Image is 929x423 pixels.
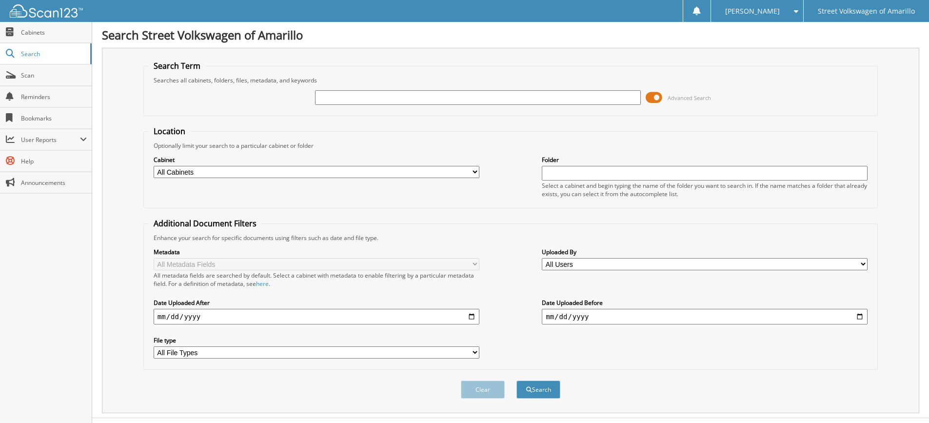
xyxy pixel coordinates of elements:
input: start [154,309,479,324]
h1: Search Street Volkswagen of Amarillo [102,27,919,43]
button: Clear [461,381,505,399]
span: Advanced Search [668,94,711,101]
span: Bookmarks [21,114,87,122]
legend: Search Term [149,60,205,71]
label: Uploaded By [542,248,868,256]
div: Optionally limit your search to a particular cabinet or folder [149,141,872,150]
label: Date Uploaded After [154,299,479,307]
span: Help [21,157,87,165]
a: here [256,280,269,288]
label: Cabinet [154,156,479,164]
div: Searches all cabinets, folders, files, metadata, and keywords [149,76,872,84]
span: Scan [21,71,87,80]
label: Folder [542,156,868,164]
span: Announcements [21,179,87,187]
label: Date Uploaded Before [542,299,868,307]
span: [PERSON_NAME] [725,8,780,14]
div: All metadata fields are searched by default. Select a cabinet with metadata to enable filtering b... [154,271,479,288]
legend: Location [149,126,190,137]
label: Metadata [154,248,479,256]
button: Search [516,381,560,399]
input: end [542,309,868,324]
img: scan123-logo-white.svg [10,4,83,18]
div: Select a cabinet and begin typing the name of the folder you want to search in. If the name match... [542,181,868,198]
span: Search [21,50,85,58]
span: Reminders [21,93,87,101]
legend: Additional Document Filters [149,218,261,229]
span: Street Volkswagen of Amarillo [818,8,915,14]
label: File type [154,336,479,344]
span: User Reports [21,136,80,144]
div: Enhance your search for specific documents using filters such as date and file type. [149,234,872,242]
span: Cabinets [21,28,87,37]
